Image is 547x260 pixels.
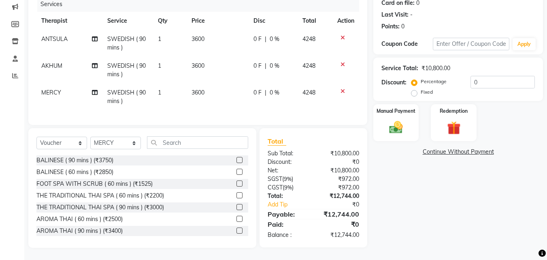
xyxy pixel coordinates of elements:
[36,156,113,165] div: BALINESE ( 90 mins ) (₹3750)
[192,89,204,96] span: 3600
[313,192,365,200] div: ₹12,744.00
[41,35,68,43] span: ANTSULA
[381,64,418,73] div: Service Total:
[302,35,315,43] span: 4248
[158,89,161,96] span: 1
[410,11,413,19] div: -
[268,175,282,183] span: SGST
[262,149,313,158] div: Sub Total:
[158,35,161,43] span: 1
[313,166,365,175] div: ₹10,800.00
[262,192,313,200] div: Total:
[421,88,433,96] label: Fixed
[265,35,266,43] span: |
[36,12,102,30] th: Therapist
[302,89,315,96] span: 4248
[153,12,187,30] th: Qty
[313,149,365,158] div: ₹10,800.00
[253,62,262,70] span: 0 F
[36,180,153,188] div: FOOT SPA WITH SCRUB ( 60 mins ) (₹1525)
[313,209,365,219] div: ₹12,744.00
[36,168,113,176] div: BALINESE ( 60 mins ) (₹2850)
[107,89,146,105] span: SWEDISH ( 90 mins )
[284,176,292,182] span: 9%
[192,35,204,43] span: 3600
[443,120,465,136] img: _gift.svg
[385,120,407,135] img: _cash.svg
[313,158,365,166] div: ₹0
[332,12,359,30] th: Action
[262,158,313,166] div: Discount:
[262,166,313,175] div: Net:
[513,38,536,50] button: Apply
[262,200,322,209] a: Add Tip
[36,203,164,212] div: THE TRADITIONAL THAI SPA ( 90 mins ) (₹3000)
[381,40,432,48] div: Coupon Code
[265,62,266,70] span: |
[313,219,365,229] div: ₹0
[421,78,447,85] label: Percentage
[298,12,332,30] th: Total
[147,136,248,149] input: Search
[268,184,283,191] span: CGST
[253,88,262,97] span: 0 F
[262,231,313,239] div: Balance :
[262,175,313,183] div: ( )
[381,78,407,87] div: Discount:
[187,12,249,30] th: Price
[270,88,279,97] span: 0 %
[102,12,153,30] th: Service
[41,89,61,96] span: MERCY
[262,209,313,219] div: Payable:
[322,200,366,209] div: ₹0
[433,38,509,50] input: Enter Offer / Coupon Code
[262,219,313,229] div: Paid:
[313,175,365,183] div: ₹972.00
[313,231,365,239] div: ₹12,744.00
[249,12,298,30] th: Disc
[36,191,164,200] div: THE TRADITIONAL THAI SPA ( 60 mins ) (₹2200)
[36,227,123,235] div: AROMA THAI ( 90 mins ) (₹3400)
[270,35,279,43] span: 0 %
[377,107,415,115] label: Manual Payment
[158,62,161,69] span: 1
[381,22,400,31] div: Points:
[107,35,146,51] span: SWEDISH ( 90 mins )
[421,64,450,73] div: ₹10,800.00
[253,35,262,43] span: 0 F
[375,148,541,156] a: Continue Without Payment
[192,62,204,69] span: 3600
[262,183,313,192] div: ( )
[41,62,62,69] span: AKHUM
[268,137,286,146] span: Total
[265,88,266,97] span: |
[270,62,279,70] span: 0 %
[313,183,365,192] div: ₹972.00
[107,62,146,78] span: SWEDISH ( 90 mins )
[440,107,468,115] label: Redemption
[381,11,409,19] div: Last Visit:
[302,62,315,69] span: 4248
[401,22,404,31] div: 0
[36,215,123,223] div: AROMA THAI ( 60 mins ) (₹2500)
[284,184,292,191] span: 9%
